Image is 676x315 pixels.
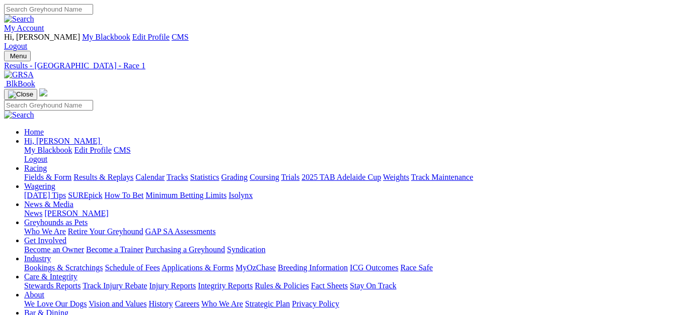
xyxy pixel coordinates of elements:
a: Greyhounds as Pets [24,218,88,227]
a: Stewards Reports [24,281,81,290]
a: CMS [114,146,131,154]
img: Search [4,111,34,120]
a: CMS [172,33,189,41]
a: Grading [221,173,248,181]
a: News & Media [24,200,73,208]
a: Track Injury Rebate [83,281,147,290]
img: GRSA [4,70,34,79]
a: Privacy Policy [292,299,339,308]
a: About [24,290,44,299]
a: Home [24,128,44,136]
a: Logout [4,42,27,50]
a: Logout [24,155,47,163]
a: Isolynx [229,191,253,199]
div: My Account [4,33,672,51]
a: Fact Sheets [311,281,348,290]
a: Industry [24,254,51,263]
span: BlkBook [6,79,35,88]
a: [DATE] Tips [24,191,66,199]
a: Injury Reports [149,281,196,290]
a: My Account [4,24,44,32]
div: Racing [24,173,672,182]
a: Applications & Forms [162,263,234,272]
div: About [24,299,672,308]
button: Toggle navigation [4,89,37,100]
a: We Love Our Dogs [24,299,87,308]
a: GAP SA Assessments [145,227,216,236]
a: Weights [383,173,409,181]
a: Retire Your Greyhound [68,227,143,236]
a: Care & Integrity [24,272,78,281]
a: Bookings & Scratchings [24,263,103,272]
a: Minimum Betting Limits [145,191,227,199]
a: Who We Are [201,299,243,308]
a: Results - [GEOGRAPHIC_DATA] - Race 1 [4,61,672,70]
a: Careers [175,299,199,308]
a: Strategic Plan [245,299,290,308]
div: Wagering [24,191,672,200]
a: Become an Owner [24,245,84,254]
a: My Blackbook [82,33,130,41]
a: Purchasing a Greyhound [145,245,225,254]
a: Race Safe [400,263,432,272]
span: Menu [10,52,27,60]
a: How To Bet [105,191,144,199]
a: [PERSON_NAME] [44,209,108,218]
a: Get Involved [24,236,66,245]
a: Syndication [227,245,265,254]
a: Integrity Reports [198,281,253,290]
a: Track Maintenance [411,173,473,181]
a: Vision and Values [89,299,146,308]
a: 2025 TAB Adelaide Cup [302,173,381,181]
a: History [148,299,173,308]
a: Edit Profile [132,33,170,41]
a: Tracks [167,173,188,181]
a: Become a Trainer [86,245,143,254]
img: Close [8,90,33,98]
a: BlkBook [4,79,35,88]
a: Trials [281,173,299,181]
a: ICG Outcomes [350,263,398,272]
a: Results & Replays [73,173,133,181]
div: Industry [24,263,672,272]
input: Search [4,4,93,15]
div: News & Media [24,209,672,218]
a: Schedule of Fees [105,263,160,272]
a: Edit Profile [74,146,112,154]
a: News [24,209,42,218]
a: Rules & Policies [255,281,309,290]
a: Breeding Information [278,263,348,272]
div: Get Involved [24,245,672,254]
div: Hi, [PERSON_NAME] [24,146,672,164]
a: Fields & Form [24,173,71,181]
a: Hi, [PERSON_NAME] [24,137,102,145]
a: My Blackbook [24,146,72,154]
a: Stay On Track [350,281,396,290]
a: Who We Are [24,227,66,236]
a: Coursing [250,173,279,181]
a: Wagering [24,182,55,190]
img: logo-grsa-white.png [39,88,47,96]
a: SUREpick [68,191,102,199]
a: Racing [24,164,47,172]
a: Calendar [135,173,165,181]
input: Search [4,100,93,111]
span: Hi, [PERSON_NAME] [24,137,100,145]
span: Hi, [PERSON_NAME] [4,33,80,41]
img: Search [4,15,34,24]
button: Toggle navigation [4,51,31,61]
div: Greyhounds as Pets [24,227,672,236]
a: Statistics [190,173,219,181]
div: Care & Integrity [24,281,672,290]
a: MyOzChase [236,263,276,272]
